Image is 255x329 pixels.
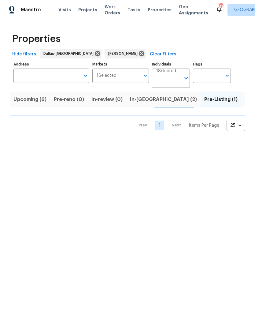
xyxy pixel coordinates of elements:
div: Dallas-[GEOGRAPHIC_DATA] [40,49,102,58]
button: Open [141,71,150,80]
span: [PERSON_NAME] [108,50,140,57]
a: Goto page 1 [155,121,164,130]
span: Visits [58,7,71,13]
span: Pre-Listing (1) [204,95,238,104]
div: 25 [227,118,245,133]
button: Open [223,71,231,80]
span: Pre-reno (0) [54,95,84,104]
button: Hide filters [10,49,39,60]
span: Properties [148,7,172,13]
span: 1 Selected [156,69,176,74]
span: In-[GEOGRAPHIC_DATA] (2) [130,95,197,104]
label: Individuals [152,62,190,66]
span: Projects [78,7,97,13]
p: Items Per Page [189,122,219,129]
span: Work Orders [105,4,120,16]
label: Address [13,62,89,66]
span: Geo Assignments [179,4,208,16]
button: Open [81,71,90,80]
div: [PERSON_NAME] [105,49,146,58]
span: Upcoming (6) [13,95,46,104]
span: Tasks [127,8,140,12]
span: Clear Filters [150,50,176,58]
span: Hide filters [12,50,36,58]
label: Flags [193,62,231,66]
span: Properties [12,36,61,42]
div: 41 [219,4,223,10]
label: Markets [92,62,149,66]
nav: Pagination Navigation [133,120,245,131]
span: 1 Selected [97,73,116,78]
span: Maestro [21,7,41,13]
button: Open [182,74,190,82]
span: In-review (0) [91,95,123,104]
button: Clear Filters [147,49,179,60]
span: Dallas-[GEOGRAPHIC_DATA] [43,50,96,57]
